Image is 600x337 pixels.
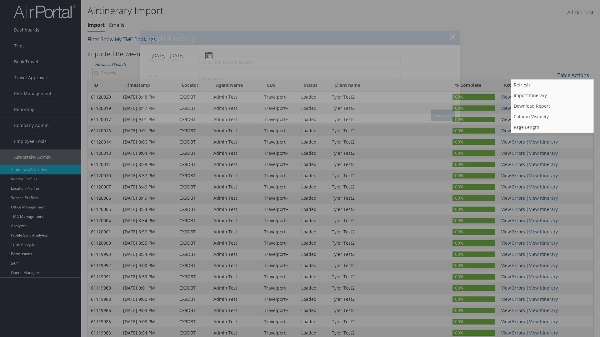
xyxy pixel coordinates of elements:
a: Download Report [511,101,593,111]
label: GDS: [149,71,163,82]
a: Column Visibility [511,111,593,122]
input: Enter the Record Locator [199,56,401,68]
a: Page Length [511,122,593,133]
h2: Import Itinerary [140,31,460,45]
label: Record Locator: [149,54,186,66]
a: × [449,30,456,43]
button: Import [431,110,455,121]
a: Import Itinerary [511,90,593,101]
a: Refresh [511,80,593,90]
